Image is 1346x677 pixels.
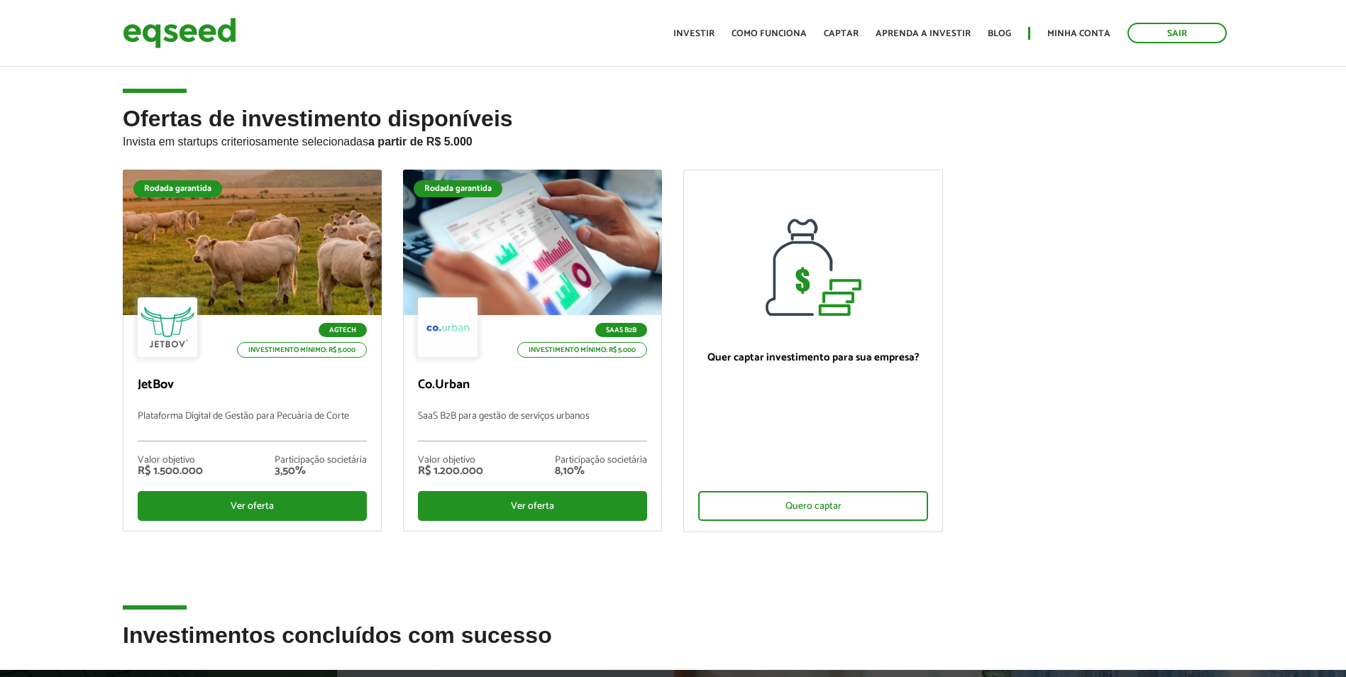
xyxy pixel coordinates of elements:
[698,491,927,521] div: Quero captar
[988,29,1011,38] a: Blog
[418,491,647,521] div: Ver oferta
[123,623,1223,669] h2: Investimentos concluídos com sucesso
[555,456,647,466] div: Participação societária
[123,106,1223,170] h2: Ofertas de investimento disponíveis
[824,29,859,38] a: Captar
[414,180,502,197] div: Rodada garantida
[418,456,483,466] div: Valor objetivo
[319,323,367,337] p: Agtech
[138,456,203,466] div: Valor objetivo
[368,136,473,148] strong: a partir de R$ 5.000
[418,378,647,393] p: Co.Urban
[555,466,647,477] div: 8,10%
[123,170,382,532] a: Rodada garantida Agtech Investimento mínimo: R$ 5.000 JetBov Plataforma Digital de Gestão para Pe...
[1047,29,1110,38] a: Minha conta
[673,29,715,38] a: Investir
[138,378,367,393] p: JetBov
[138,491,367,521] div: Ver oferta
[732,29,807,38] a: Como funciona
[237,342,367,358] p: Investimento mínimo: R$ 5.000
[138,466,203,477] div: R$ 1.500.000
[275,456,367,466] div: Participação societária
[133,180,222,197] div: Rodada garantida
[275,466,367,477] div: 3,50%
[698,351,927,364] p: Quer captar investimento para sua empresa?
[123,131,1223,148] p: Invista em startups criteriosamente selecionadas
[403,170,662,532] a: Rodada garantida SaaS B2B Investimento mínimo: R$ 5.000 Co.Urban SaaS B2B para gestão de serviços...
[683,170,942,532] a: Quer captar investimento para sua empresa? Quero captar
[138,411,367,441] p: Plataforma Digital de Gestão para Pecuária de Corte
[595,323,647,337] p: SaaS B2B
[123,14,236,52] img: EqSeed
[876,29,971,38] a: Aprenda a investir
[418,411,647,441] p: SaaS B2B para gestão de serviços urbanos
[418,466,483,477] div: R$ 1.200.000
[1127,23,1227,43] a: Sair
[517,342,647,358] p: Investimento mínimo: R$ 5.000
